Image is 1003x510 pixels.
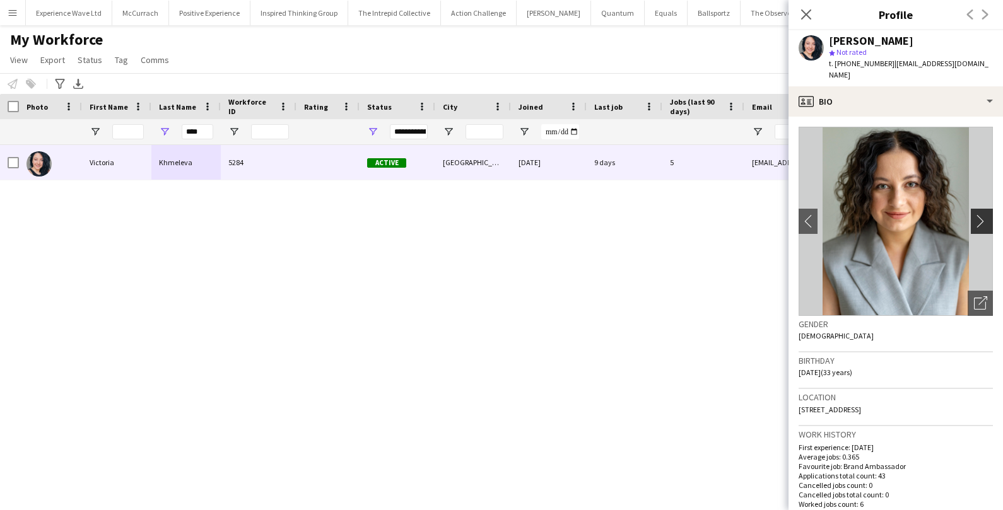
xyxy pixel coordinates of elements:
[466,124,503,139] input: City Filter Input
[519,102,543,112] span: Joined
[519,126,530,137] button: Open Filter Menu
[688,1,741,25] button: Ballsportz
[799,490,993,499] p: Cancelled jobs total count: 0
[251,124,289,139] input: Workforce ID Filter Input
[78,54,102,66] span: Status
[594,102,623,112] span: Last job
[367,158,406,168] span: Active
[775,124,989,139] input: Email Filter Input
[71,76,86,91] app-action-btn: Export XLSX
[829,35,913,47] div: [PERSON_NAME]
[228,97,274,116] span: Workforce ID
[799,355,993,366] h3: Birthday
[90,126,101,137] button: Open Filter Menu
[799,318,993,330] h3: Gender
[799,471,993,480] p: Applications total count: 43
[829,59,894,68] span: t. [PHONE_NUMBER]
[141,54,169,66] span: Comms
[110,52,133,68] a: Tag
[517,1,591,25] button: [PERSON_NAME]
[799,499,993,509] p: Worked jobs count: 6
[511,145,587,180] div: [DATE]
[90,102,128,112] span: First Name
[752,126,763,137] button: Open Filter Menu
[367,102,392,112] span: Status
[789,86,1003,117] div: Bio
[159,102,196,112] span: Last Name
[82,145,151,180] div: Victoria
[670,97,722,116] span: Jobs (last 90 days)
[443,102,457,112] span: City
[73,52,107,68] a: Status
[799,368,852,377] span: [DATE] (33 years)
[52,76,67,91] app-action-btn: Advanced filters
[441,1,517,25] button: Action Challenge
[136,52,174,68] a: Comms
[26,151,52,177] img: Victoria Khmeleva
[662,145,744,180] div: 5
[799,127,993,316] img: Crew avatar or photo
[228,126,240,137] button: Open Filter Menu
[752,102,772,112] span: Email
[744,145,997,180] div: [EMAIL_ADDRESS][DOMAIN_NAME]
[40,54,65,66] span: Export
[435,145,511,180] div: [GEOGRAPHIC_DATA]
[159,126,170,137] button: Open Filter Menu
[836,47,867,57] span: Not rated
[151,145,221,180] div: Khmeleva
[10,54,28,66] span: View
[182,124,213,139] input: Last Name Filter Input
[799,405,861,414] span: [STREET_ADDRESS]
[115,54,128,66] span: Tag
[968,291,993,316] div: Open photos pop-in
[112,1,169,25] button: McCurrach
[26,102,48,112] span: Photo
[367,126,378,137] button: Open Filter Menu
[741,1,804,25] button: The Observer
[799,452,993,461] p: Average jobs: 0.365
[35,52,70,68] a: Export
[112,124,144,139] input: First Name Filter Input
[591,1,645,25] button: Quantum
[5,52,33,68] a: View
[26,1,112,25] button: Experience Wave Ltd
[799,391,993,403] h3: Location
[799,480,993,490] p: Cancelled jobs count: 0
[789,6,1003,23] h3: Profile
[799,331,874,340] span: [DEMOGRAPHIC_DATA]
[169,1,250,25] button: Positive Experience
[443,126,454,137] button: Open Filter Menu
[250,1,348,25] button: Inspired Thinking Group
[799,443,993,452] p: First experience: [DATE]
[348,1,441,25] button: The Intrepid Collective
[541,124,579,139] input: Joined Filter Input
[829,59,988,79] span: | [EMAIL_ADDRESS][DOMAIN_NAME]
[221,145,296,180] div: 5284
[799,429,993,440] h3: Work history
[10,30,103,49] span: My Workforce
[587,145,662,180] div: 9 days
[799,461,993,471] p: Favourite job: Brand Ambassador
[304,102,328,112] span: Rating
[645,1,688,25] button: Equals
